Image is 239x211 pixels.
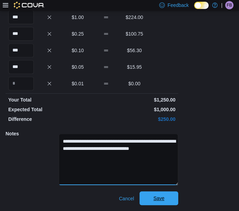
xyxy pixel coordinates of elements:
[93,116,175,123] p: $250.00
[8,116,90,123] p: Difference
[122,80,147,87] p: $0.00
[221,1,222,9] p: |
[8,27,34,41] input: Quantity
[14,2,45,9] img: Cova
[8,60,34,74] input: Quantity
[116,192,137,205] button: Cancel
[168,2,189,9] span: Feedback
[93,96,175,103] p: $1,250.00
[153,195,164,202] span: Save
[122,64,147,70] p: $15.95
[65,30,90,37] p: $0.25
[8,106,90,113] p: Expected Total
[227,1,232,9] span: FB
[194,2,209,9] input: Dark Mode
[6,127,57,141] h5: Notes
[8,77,34,90] input: Quantity
[122,47,147,54] p: $56.30
[8,44,34,57] input: Quantity
[122,14,147,21] p: $224.00
[65,80,90,87] p: $0.01
[119,195,134,202] span: Cancel
[93,106,175,113] p: $1,000.00
[65,14,90,21] p: $1.00
[65,47,90,54] p: $0.10
[140,191,178,205] button: Save
[225,1,233,9] div: Felix Brining
[122,30,147,37] p: $100.75
[8,10,34,24] input: Quantity
[65,64,90,70] p: $0.05
[8,96,90,103] p: Your Total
